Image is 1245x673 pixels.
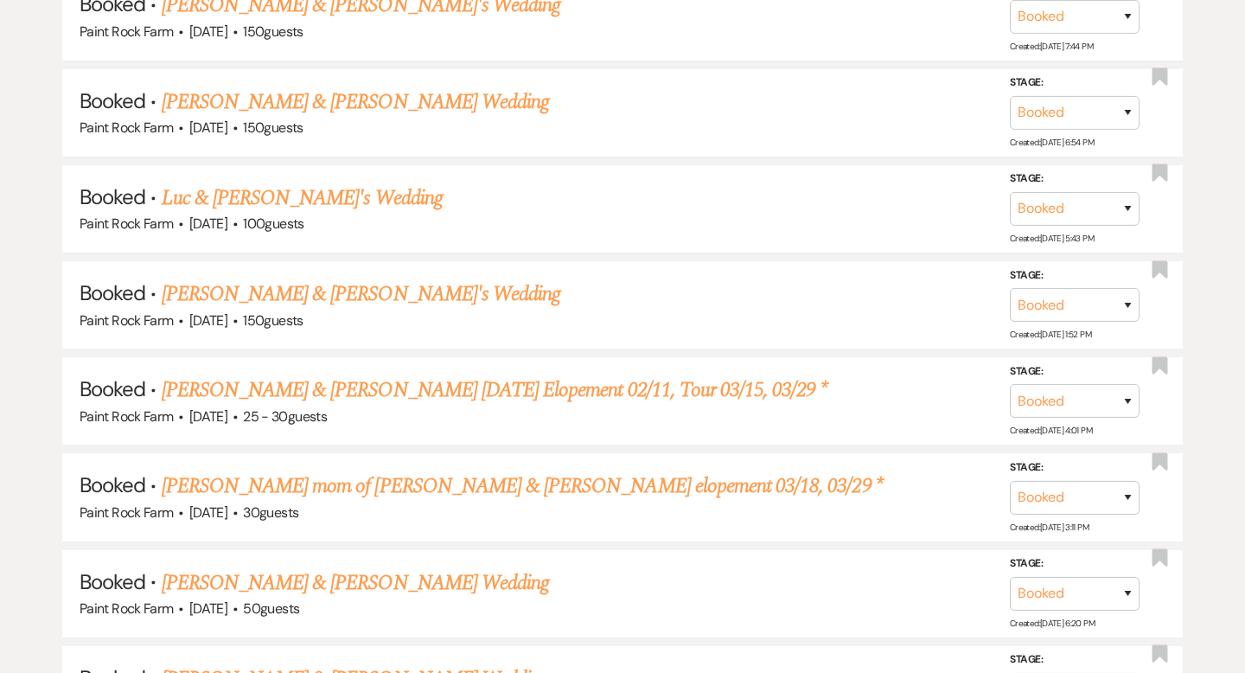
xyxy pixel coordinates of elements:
label: Stage: [1010,458,1140,478]
span: 150 guests [243,119,303,137]
label: Stage: [1010,362,1140,381]
label: Stage: [1010,170,1140,189]
span: Paint Rock Farm [80,119,173,137]
span: [DATE] [189,599,227,618]
a: [PERSON_NAME] & [PERSON_NAME] Wedding [162,567,549,599]
span: 30 guests [243,503,298,522]
span: Paint Rock Farm [80,407,173,426]
a: [PERSON_NAME] & [PERSON_NAME] [DATE] Elopement 02/11, Tour 03/15, 03/29 * [162,375,827,406]
span: Booked [80,183,145,210]
span: Booked [80,279,145,306]
a: Luc & [PERSON_NAME]'s Wedding [162,183,443,214]
span: Paint Rock Farm [80,215,173,233]
span: Paint Rock Farm [80,22,173,41]
span: Created: [DATE] 3:11 PM [1010,521,1089,532]
span: Created: [DATE] 6:54 PM [1010,137,1094,148]
span: Created: [DATE] 5:43 PM [1010,233,1094,244]
span: [DATE] [189,407,227,426]
span: Created: [DATE] 6:20 PM [1010,618,1095,629]
span: Created: [DATE] 7:44 PM [1010,41,1093,52]
a: [PERSON_NAME] & [PERSON_NAME] Wedding [162,87,549,118]
span: 150 guests [243,22,303,41]
span: Booked [80,87,145,114]
span: 150 guests [243,311,303,330]
span: Paint Rock Farm [80,311,173,330]
span: Booked [80,471,145,498]
span: [DATE] [189,503,227,522]
span: Booked [80,375,145,402]
a: [PERSON_NAME] & [PERSON_NAME]'s Wedding [162,279,561,310]
span: [DATE] [189,22,227,41]
span: Created: [DATE] 4:01 PM [1010,425,1092,436]
span: Paint Rock Farm [80,503,173,522]
span: 100 guests [243,215,303,233]
span: [DATE] [189,119,227,137]
span: [DATE] [189,311,227,330]
span: Created: [DATE] 1:52 PM [1010,329,1091,340]
label: Stage: [1010,266,1140,285]
label: Stage: [1010,74,1140,93]
a: [PERSON_NAME] mom of [PERSON_NAME] & [PERSON_NAME] elopement 03/18, 03/29 * [162,471,883,502]
span: Paint Rock Farm [80,599,173,618]
span: Booked [80,568,145,595]
span: [DATE] [189,215,227,233]
span: 50 guests [243,599,299,618]
label: Stage: [1010,651,1140,670]
label: Stage: [1010,554,1140,574]
span: 25 - 30 guests [243,407,327,426]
